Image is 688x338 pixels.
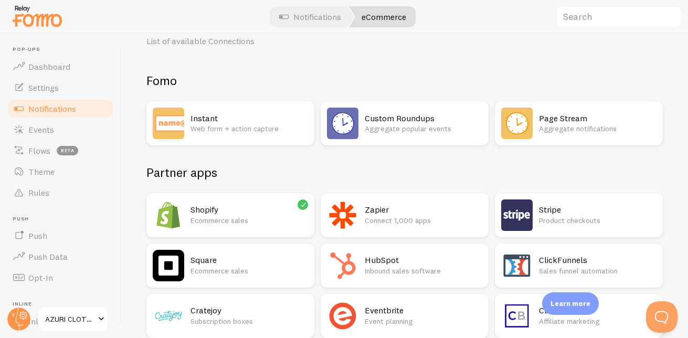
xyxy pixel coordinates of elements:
[6,161,114,182] a: Theme
[365,215,482,226] p: Connect 1,000 apps
[539,215,657,226] p: Product checkouts
[327,199,358,231] img: Zapier
[501,300,533,332] img: ClickBank
[28,272,53,283] span: Opt-In
[28,124,54,135] span: Events
[501,199,533,231] img: Stripe
[6,182,114,203] a: Rules
[365,316,482,326] p: Event planning
[28,103,76,114] span: Notifications
[646,301,678,333] iframe: Help Scout Beacon - Open
[501,250,533,281] img: ClickFunnels
[501,108,533,139] img: Page Stream
[551,299,590,309] p: Learn more
[539,204,657,215] h2: Stripe
[365,113,482,124] h2: Custom Roundups
[6,119,114,140] a: Events
[6,77,114,98] a: Settings
[539,113,657,124] h2: Page Stream
[38,307,109,332] a: AZURI CLOTHING BOUTIQUE
[6,267,114,288] a: Opt-In
[6,56,114,77] a: Dashboard
[190,123,308,134] p: Web form + action capture
[190,204,308,215] h2: Shopify
[190,215,308,226] p: Ecommerce sales
[6,246,114,267] a: Push Data
[190,266,308,276] p: Ecommerce sales
[190,305,308,316] h2: Cratejoy
[28,145,50,156] span: Flows
[57,146,78,155] span: beta
[13,216,114,223] span: Push
[153,108,184,139] img: Instant
[146,164,663,181] h2: Partner apps
[28,230,47,241] span: Push
[539,123,657,134] p: Aggregate notifications
[28,166,55,177] span: Theme
[28,82,59,93] span: Settings
[190,255,308,266] h2: Square
[539,305,657,316] h2: ClickBank
[539,255,657,266] h2: ClickFunnels
[153,250,184,281] img: Square
[13,301,114,308] span: Inline
[327,108,358,139] img: Custom Roundups
[327,250,358,281] img: HubSpot
[365,123,482,134] p: Aggregate popular events
[542,292,599,315] div: Learn more
[146,72,663,89] h2: Fomo
[539,316,657,326] p: Affiliate marketing
[45,313,95,325] span: AZURI CLOTHING BOUTIQUE
[28,61,70,72] span: Dashboard
[153,300,184,332] img: Cratejoy
[190,113,308,124] h2: Instant
[327,300,358,332] img: Eventbrite
[146,35,398,47] p: List of available Connections
[28,187,49,198] span: Rules
[28,251,68,262] span: Push Data
[190,316,308,326] p: Subscription boxes
[539,266,657,276] p: Sales funnel automation
[365,266,482,276] p: Inbound sales software
[6,140,114,161] a: Flows beta
[365,305,482,316] h2: Eventbrite
[365,204,482,215] h2: Zapier
[6,98,114,119] a: Notifications
[365,255,482,266] h2: HubSpot
[153,199,184,231] img: Shopify
[13,46,114,53] span: Pop-ups
[6,225,114,246] a: Push
[11,3,63,29] img: fomo-relay-logo-orange.svg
